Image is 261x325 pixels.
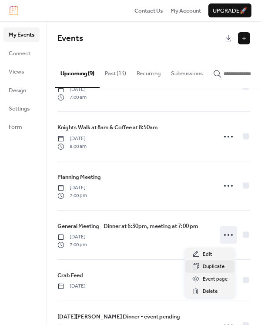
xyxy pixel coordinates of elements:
[57,86,87,94] span: [DATE]
[171,7,201,15] span: My Account
[9,86,26,95] span: Design
[57,173,101,181] span: Planning Meeting
[57,241,87,249] span: 7:00 pm
[131,56,166,87] button: Recurring
[134,7,163,15] span: Contact Us
[3,120,40,134] a: Form
[57,184,87,192] span: [DATE]
[208,3,251,17] button: Upgrade🚀
[171,6,201,15] a: My Account
[213,7,247,15] span: Upgrade 🚀
[3,46,40,60] a: Connect
[9,123,22,131] span: Form
[100,56,131,87] button: Past (13)
[57,192,87,200] span: 7:00 pm
[57,312,180,322] a: [DATE][PERSON_NAME] Dinner - event pending
[203,250,212,259] span: Edit
[9,30,34,39] span: My Events
[9,49,30,58] span: Connect
[203,275,228,284] span: Event page
[57,30,83,47] span: Events
[3,101,40,115] a: Settings
[3,64,40,78] a: Views
[57,221,198,231] a: General Meeting - Dinner at 6:30pm, meeting at 7:00 pm
[57,282,86,290] span: [DATE]
[10,6,18,15] img: logo
[57,143,87,151] span: 8:00 am
[57,172,101,182] a: Planning Meeting
[57,123,158,132] a: Knights Walk at 8am & Coffee at 8:50am
[203,262,224,271] span: Duplicate
[3,27,40,41] a: My Events
[166,56,208,87] button: Submissions
[134,6,163,15] a: Contact Us
[57,271,83,280] a: Crab Feed
[57,94,87,101] span: 7:00 am
[55,56,100,87] button: Upcoming (9)
[57,135,87,143] span: [DATE]
[9,104,30,113] span: Settings
[203,287,217,296] span: Delete
[57,222,198,231] span: General Meeting - Dinner at 6:30pm, meeting at 7:00 pm
[57,233,87,241] span: [DATE]
[9,67,24,76] span: Views
[3,83,40,97] a: Design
